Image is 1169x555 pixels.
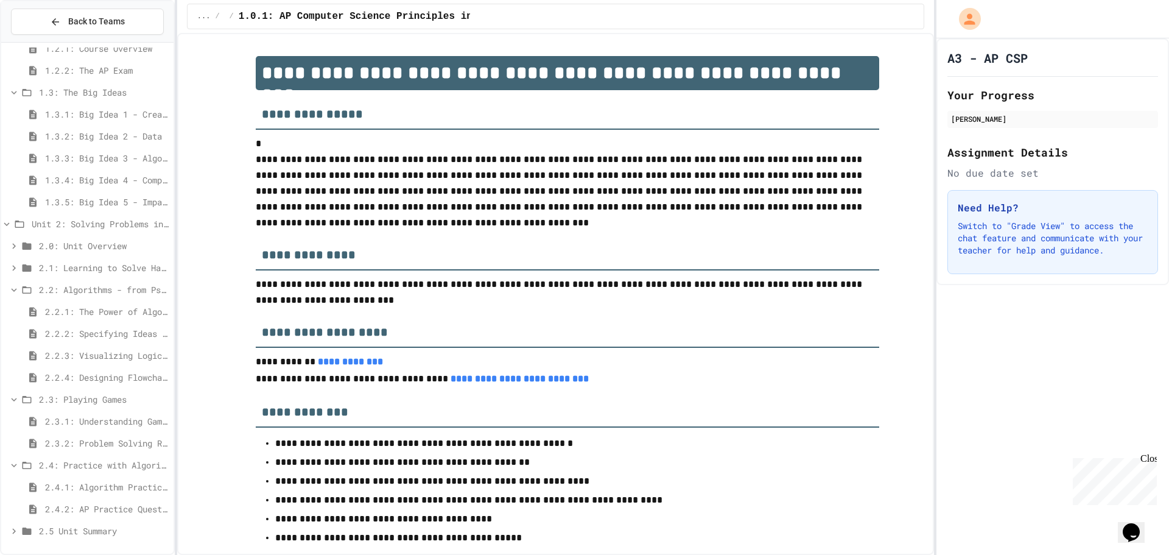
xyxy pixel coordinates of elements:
[39,525,169,537] span: 2.5 Unit Summary
[39,261,169,274] span: 2.1: Learning to Solve Hard Problems
[947,87,1158,104] h2: Your Progress
[230,12,234,21] span: /
[45,196,169,208] span: 1.3.5: Big Idea 5 - Impact of Computing
[39,459,169,472] span: 2.4: Practice with Algorithms
[45,503,169,515] span: 2.4.2: AP Practice Questions
[239,9,607,24] span: 1.0.1: AP Computer Science Principles in Python Course Syllabus
[45,174,169,186] span: 1.3.4: Big Idea 4 - Computing Systems and Networks
[45,437,169,450] span: 2.3.2: Problem Solving Reflection
[39,86,169,99] span: 1.3: The Big Ideas
[5,5,84,77] div: Chat with us now!Close
[946,5,984,33] div: My Account
[68,15,125,28] span: Back to Teams
[45,108,169,121] span: 1.3.1: Big Idea 1 - Creative Development
[39,283,169,296] span: 2.2: Algorithms - from Pseudocode to Flowcharts
[39,393,169,406] span: 2.3: Playing Games
[45,305,169,318] span: 2.2.1: The Power of Algorithms
[1068,453,1157,505] iframe: chat widget
[32,217,169,230] span: Unit 2: Solving Problems in Computer Science
[45,327,169,340] span: 2.2.2: Specifying Ideas with Pseudocode
[45,42,169,55] span: 1.2.1: Course Overview
[45,152,169,164] span: 1.3.3: Big Idea 3 - Algorithms and Programming
[1118,506,1157,543] iframe: chat widget
[958,220,1148,256] p: Switch to "Grade View" to access the chat feature and communicate with your teacher for help and ...
[947,144,1158,161] h2: Assignment Details
[45,64,169,77] span: 1.2.2: The AP Exam
[947,49,1028,66] h1: A3 - AP CSP
[45,130,169,143] span: 1.3.2: Big Idea 2 - Data
[947,166,1158,180] div: No due date set
[197,12,211,21] span: ...
[45,415,169,428] span: 2.3.1: Understanding Games with Flowcharts
[45,481,169,493] span: 2.4.1: Algorithm Practice Exercises
[45,349,169,362] span: 2.2.3: Visualizing Logic with Flowcharts
[215,12,219,21] span: /
[45,371,169,384] span: 2.2.4: Designing Flowcharts
[39,239,169,252] span: 2.0: Unit Overview
[951,113,1154,124] div: [PERSON_NAME]
[11,9,164,35] button: Back to Teams
[958,200,1148,215] h3: Need Help?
